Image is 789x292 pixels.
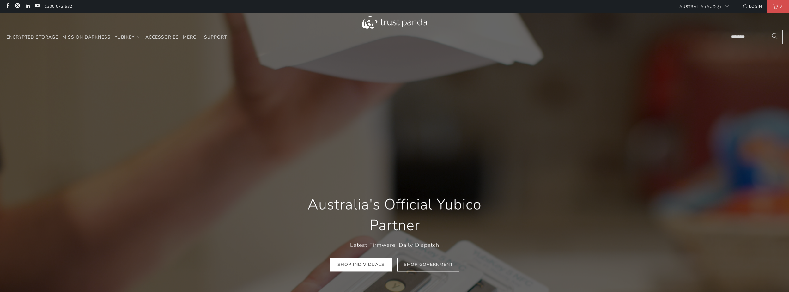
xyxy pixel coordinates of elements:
a: Trust Panda Australia on Instagram [15,4,20,9]
a: Accessories [145,30,179,45]
a: Shop Individuals [330,258,392,272]
a: Trust Panda Australia on YouTube [34,4,40,9]
a: Merch [183,30,200,45]
summary: YubiKey [115,30,141,45]
button: Search [767,30,783,44]
a: Encrypted Storage [6,30,58,45]
span: Support [204,34,227,40]
span: Accessories [145,34,179,40]
span: Merch [183,34,200,40]
span: Mission Darkness [62,34,111,40]
a: Trust Panda Australia on Facebook [5,4,10,9]
a: Login [742,3,762,10]
nav: Translation missing: en.navigation.header.main_nav [6,30,227,45]
p: Latest Firmware, Daily Dispatch [290,240,499,250]
a: Support [204,30,227,45]
img: Trust Panda Australia [362,16,427,29]
a: Shop Government [397,258,459,272]
a: 1300 072 632 [45,3,72,10]
span: YubiKey [115,34,135,40]
input: Search... [726,30,783,44]
span: Encrypted Storage [6,34,58,40]
h1: Australia's Official Yubico Partner [290,194,499,236]
a: Trust Panda Australia on LinkedIn [25,4,30,9]
a: Mission Darkness [62,30,111,45]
